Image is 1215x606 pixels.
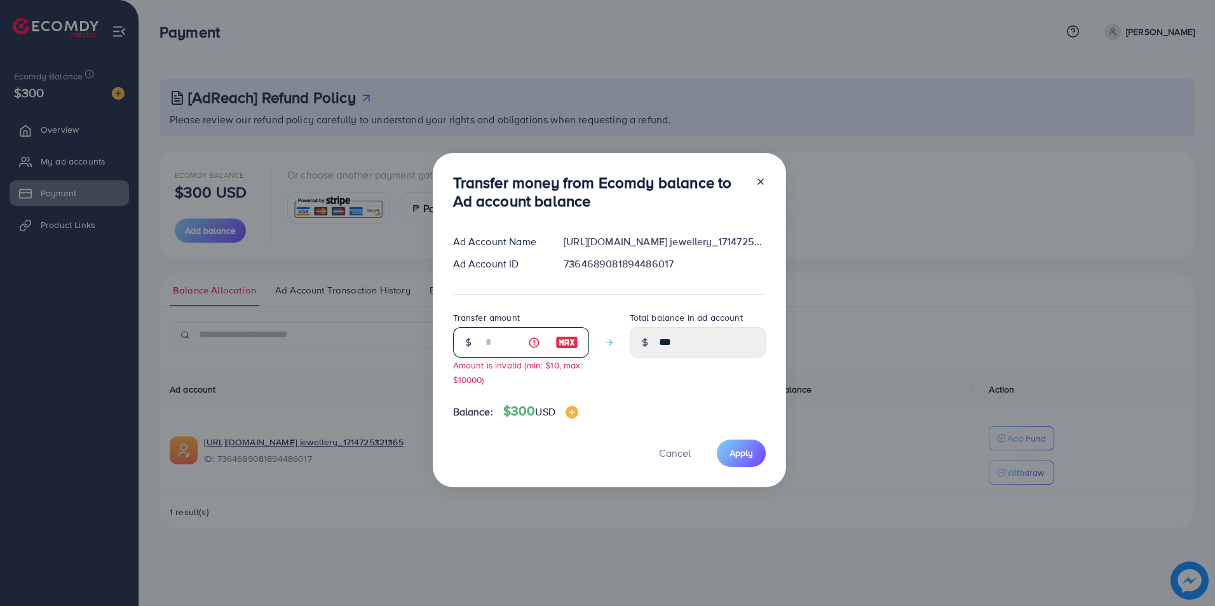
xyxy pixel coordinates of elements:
div: Ad Account Name [443,234,554,249]
span: Cancel [659,446,691,460]
div: Ad Account ID [443,257,554,271]
h4: $300 [503,403,578,419]
button: Cancel [643,440,707,467]
span: Apply [730,447,753,459]
h3: Transfer money from Ecomdy balance to Ad account balance [453,173,745,210]
span: Balance: [453,405,493,419]
button: Apply [717,440,766,467]
div: 7364689081894486017 [553,257,775,271]
div: [URL][DOMAIN_NAME] jewellery_1714725321365 [553,234,775,249]
label: Total balance in ad account [630,311,743,324]
small: Amount is invalid (min: $10, max: $10000) [453,359,583,386]
span: USD [535,405,555,419]
label: Transfer amount [453,311,520,324]
img: image [566,406,578,419]
img: image [555,335,578,350]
